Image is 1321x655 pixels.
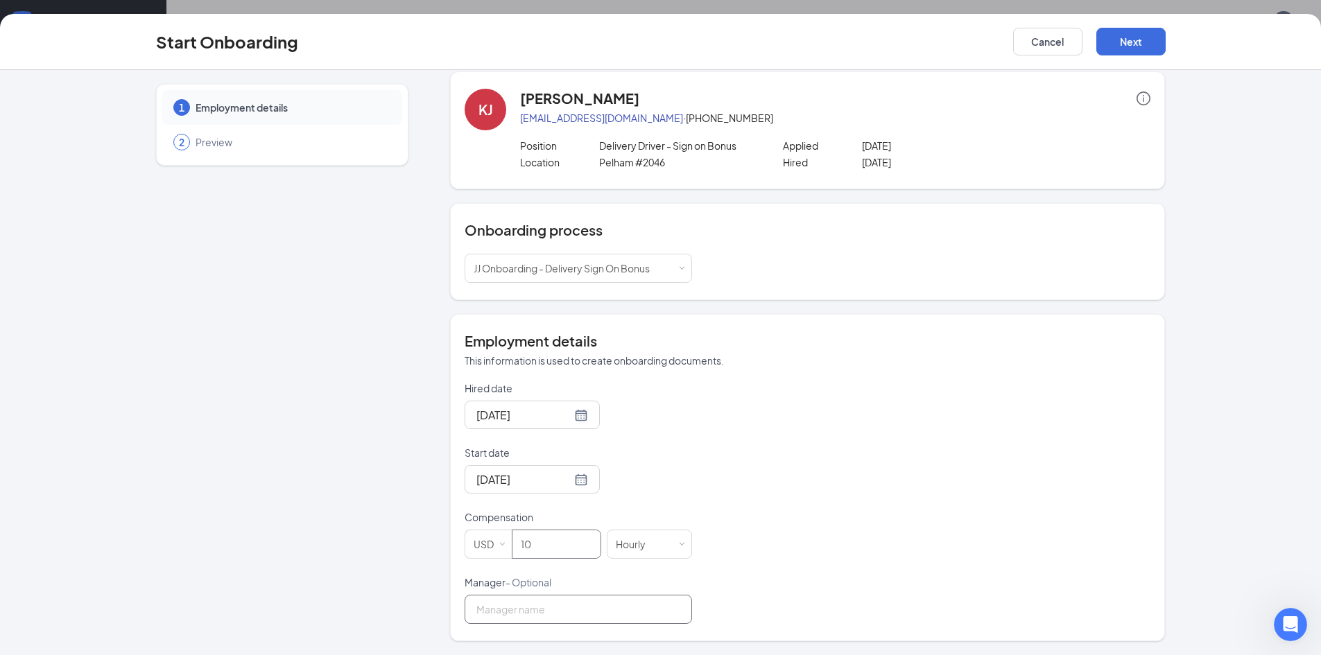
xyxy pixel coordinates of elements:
input: Oct 15, 2025 [476,406,571,423]
h4: Onboarding process [465,220,1150,240]
div: USD [474,530,503,558]
p: [DATE] [862,155,1019,169]
p: Applied [783,139,862,152]
h4: [PERSON_NAME] [520,89,639,108]
p: Location [520,155,599,169]
span: Employment details [196,101,388,114]
p: Hired [783,155,862,169]
input: Oct 20, 2025 [476,471,571,488]
span: - Optional [506,576,551,588]
a: [EMAIL_ADDRESS][DOMAIN_NAME] [520,112,683,124]
button: Cancel [1013,28,1082,55]
h3: Start Onboarding [156,30,298,53]
p: Manager [465,575,692,589]
p: Delivery Driver - Sign on Bonus [599,139,757,152]
p: · [PHONE_NUMBER] [520,111,1150,125]
div: Hourly [616,530,655,558]
span: JJ Onboarding - Delivery Sign On Bonus [474,262,650,274]
span: info-circle [1137,91,1150,105]
button: Next [1096,28,1166,55]
h4: Employment details [465,331,1150,351]
span: Preview [196,135,388,149]
p: Position [520,139,599,152]
div: KJ [478,100,493,119]
p: Pelham #2046 [599,155,757,169]
p: [DATE] [862,139,1019,152]
p: This information is used to create onboarding documents. [465,353,1150,367]
input: Amount [512,530,601,558]
p: Start date [465,446,692,460]
div: [object Object] [474,254,659,282]
p: Compensation [465,510,692,524]
span: 2 [179,135,184,149]
iframe: Intercom live chat [1274,608,1307,641]
p: Hired date [465,381,692,395]
span: 1 [179,101,184,114]
input: Manager name [465,595,692,624]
